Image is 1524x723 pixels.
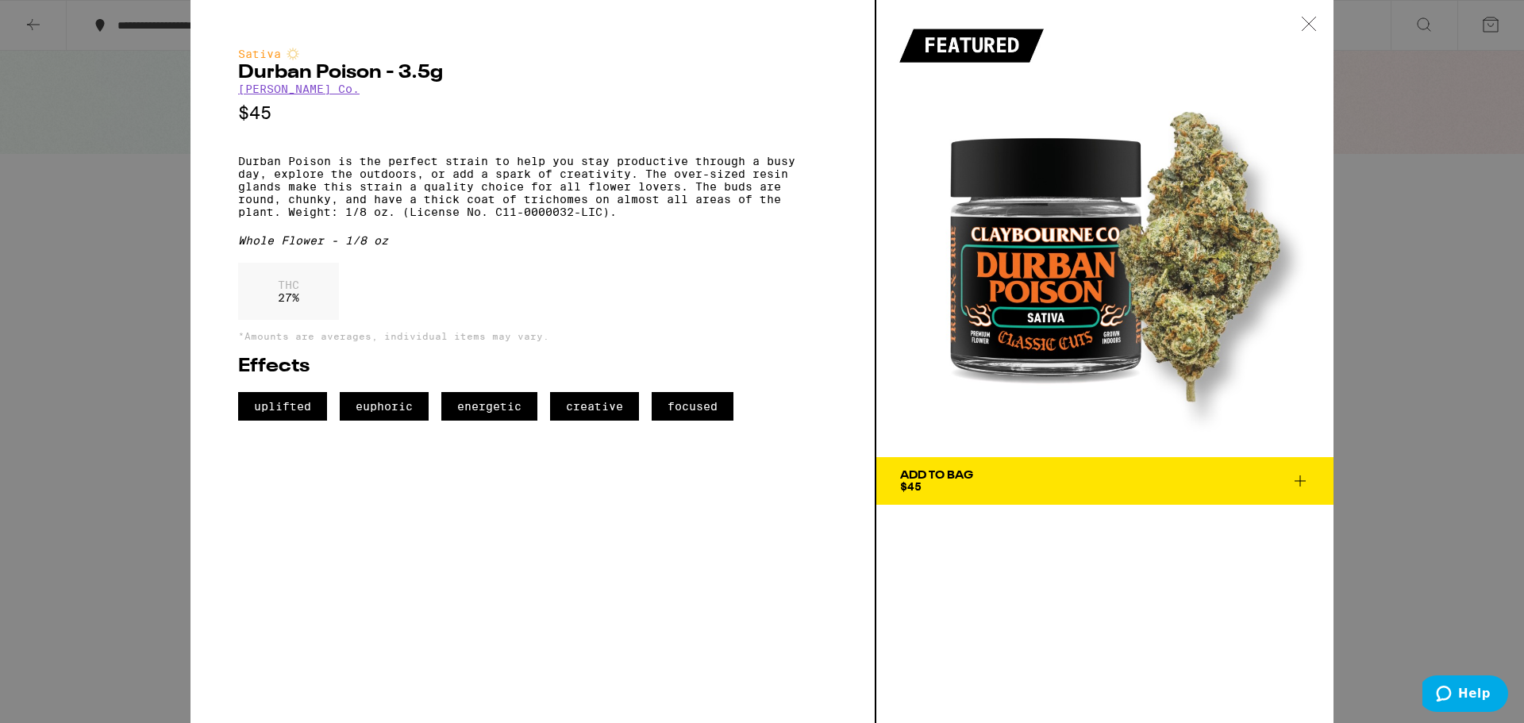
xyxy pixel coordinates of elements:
div: 27 % [238,263,339,320]
h2: Durban Poison - 3.5g [238,63,827,83]
h2: Effects [238,357,827,376]
button: Add To Bag$45 [876,457,1333,505]
p: Durban Poison is the perfect strain to help you stay productive through a busy day, explore the o... [238,155,827,218]
a: [PERSON_NAME] Co. [238,83,360,95]
div: Sativa [238,48,827,60]
p: *Amounts are averages, individual items may vary. [238,331,827,341]
span: euphoric [340,392,429,421]
img: sativaColor.svg [287,48,299,60]
div: Whole Flower - 1/8 oz [238,234,827,247]
p: $45 [238,103,827,123]
span: creative [550,392,639,421]
iframe: Opens a widget where you can find more information [1422,675,1508,715]
div: Add To Bag [900,470,973,481]
span: focused [652,392,733,421]
span: energetic [441,392,537,421]
span: $45 [900,480,922,493]
p: THC [278,279,299,291]
span: uplifted [238,392,327,421]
